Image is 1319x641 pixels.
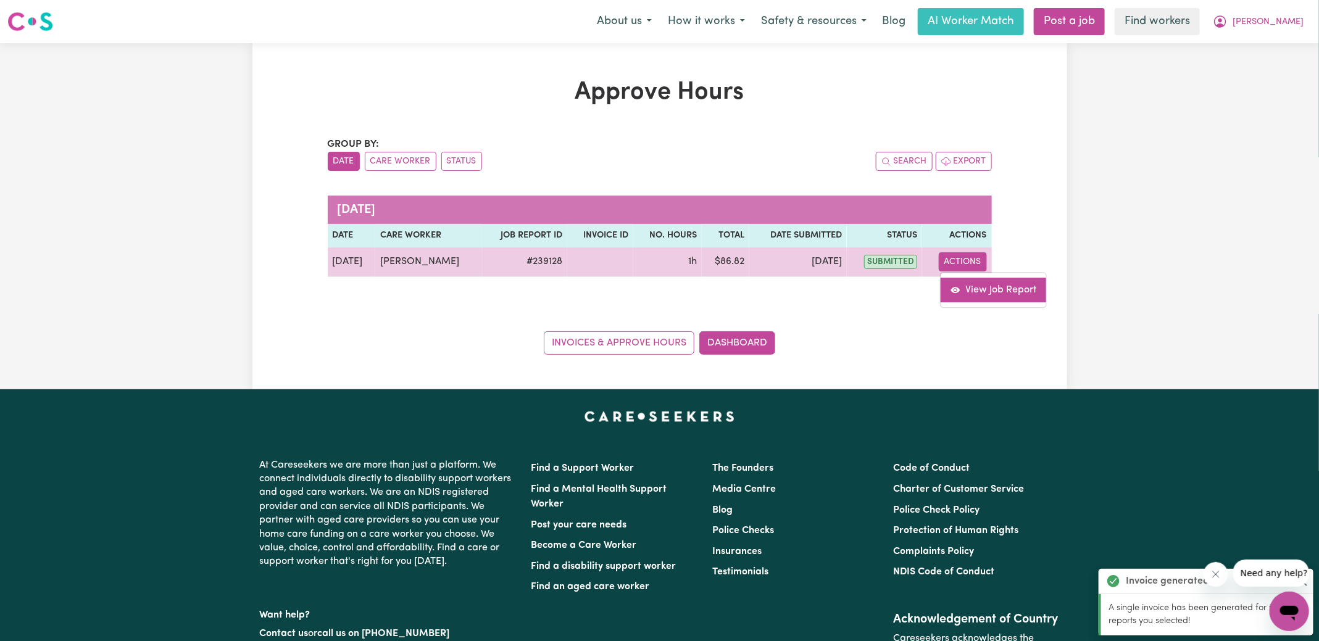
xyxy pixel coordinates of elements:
[1233,15,1304,29] span: [PERSON_NAME]
[7,7,53,36] a: Careseekers logo
[864,255,917,269] span: submitted
[660,9,753,35] button: How it works
[875,8,913,35] a: Blog
[1126,574,1209,589] strong: Invoice generated
[712,505,733,515] a: Blog
[260,629,309,639] a: Contact us
[712,526,774,536] a: Police Checks
[893,526,1018,536] a: Protection of Human Rights
[328,78,992,107] h1: Approve Hours
[922,224,992,247] th: Actions
[328,247,376,277] td: [DATE]
[941,278,1046,302] a: View job report 239128
[567,224,633,247] th: Invoice ID
[918,8,1024,35] a: AI Worker Match
[365,152,436,171] button: sort invoices by care worker
[699,331,775,355] a: Dashboard
[633,224,702,247] th: No. Hours
[712,567,768,577] a: Testimonials
[893,505,980,515] a: Police Check Policy
[847,224,922,247] th: Status
[7,10,53,33] img: Careseekers logo
[531,582,650,592] a: Find an aged care worker
[531,484,667,509] a: Find a Mental Health Support Worker
[544,331,694,355] a: Invoices & Approve Hours
[893,484,1024,494] a: Charter of Customer Service
[893,567,994,577] a: NDIS Code of Conduct
[712,547,762,556] a: Insurances
[531,520,627,530] a: Post your care needs
[260,453,517,574] p: At Careseekers we are more than just a platform. We connect individuals directly to disability su...
[328,152,360,171] button: sort invoices by date
[876,152,933,171] button: Search
[531,540,637,550] a: Become a Care Worker
[688,257,697,267] span: 1 hour
[1109,602,1306,628] p: A single invoice has been generated for the job reports you selected!
[936,152,992,171] button: Export
[893,463,970,473] a: Code of Conduct
[328,196,992,224] caption: [DATE]
[441,152,482,171] button: sort invoices by paid status
[702,224,749,247] th: Total
[893,547,974,556] a: Complaints Policy
[1034,8,1105,35] a: Post a job
[531,463,635,473] a: Find a Support Worker
[1115,8,1200,35] a: Find workers
[482,247,568,277] td: # 239128
[1233,560,1309,587] iframe: Message from company
[1204,562,1228,587] iframe: Close message
[328,139,380,149] span: Group by:
[1270,592,1309,631] iframe: Button to launch messaging window
[328,224,376,247] th: Date
[712,463,773,473] a: The Founders
[893,612,1059,627] h2: Acknowledgement of Country
[712,484,776,494] a: Media Centre
[585,411,734,421] a: Careseekers home page
[940,272,1047,308] div: Actions
[318,629,450,639] a: call us on [PHONE_NUMBER]
[375,224,481,247] th: Care worker
[531,561,676,571] a: Find a disability support worker
[260,603,517,622] p: Want help?
[749,224,847,247] th: Date Submitted
[702,247,749,277] td: $ 86.82
[749,247,847,277] td: [DATE]
[375,247,481,277] td: [PERSON_NAME]
[1205,9,1312,35] button: My Account
[753,9,875,35] button: Safety & resources
[589,9,660,35] button: About us
[482,224,568,247] th: Job Report ID
[939,252,987,271] button: Actions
